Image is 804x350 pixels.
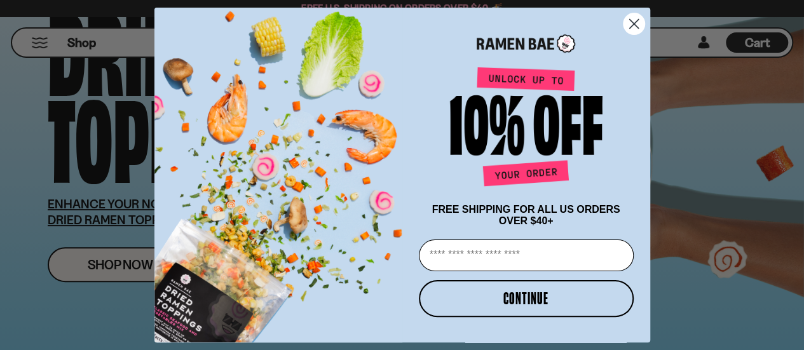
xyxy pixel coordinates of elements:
button: Close dialog [623,13,645,35]
img: Unlock up to 10% off [447,67,606,191]
img: Ramen Bae Logo [477,33,575,54]
span: FREE SHIPPING FOR ALL US ORDERS OVER $40+ [432,204,620,226]
button: CONTINUE [419,280,634,317]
